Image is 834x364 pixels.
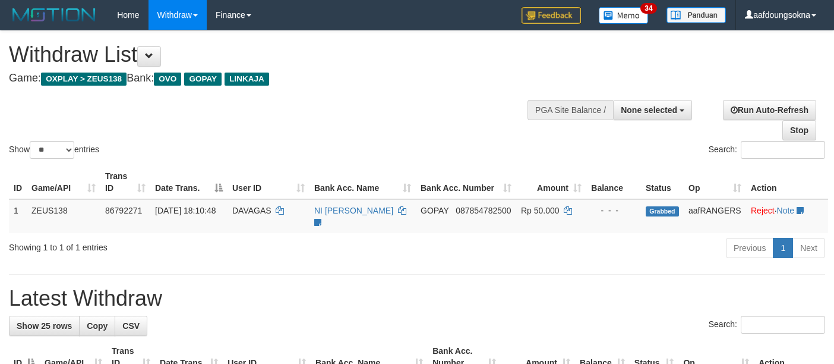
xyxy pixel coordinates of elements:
span: OXPLAY > ZEUS138 [41,73,127,86]
th: Op: activate to sort column ascending [684,165,746,199]
a: Reject [751,206,775,215]
span: Grabbed [646,206,679,216]
span: Copy [87,321,108,331]
a: Next [792,238,825,258]
a: Copy [79,316,115,336]
a: Show 25 rows [9,316,80,336]
input: Search: [741,316,825,334]
button: None selected [613,100,692,120]
a: NI [PERSON_NAME] [314,206,393,215]
span: OVO [154,73,181,86]
a: Stop [782,120,816,140]
th: Action [746,165,828,199]
span: Copy 087854782500 to clipboard [456,206,511,215]
th: Bank Acc. Name: activate to sort column ascending [309,165,416,199]
span: [DATE] 18:10:48 [155,206,216,215]
th: Date Trans.: activate to sort column descending [150,165,228,199]
a: Previous [726,238,773,258]
th: Status [641,165,684,199]
span: 86792271 [105,206,142,215]
label: Search: [709,316,825,334]
td: ZEUS138 [27,199,100,233]
h4: Game: Bank: [9,73,544,84]
div: Showing 1 to 1 of 1 entries [9,237,339,253]
span: None selected [621,105,677,115]
span: LINKAJA [225,73,269,86]
span: CSV [122,321,140,331]
a: Note [777,206,795,215]
div: PGA Site Balance / [527,100,613,120]
th: Game/API: activate to sort column ascending [27,165,100,199]
span: Rp 50.000 [521,206,560,215]
th: Balance [586,165,641,199]
span: GOPAY [184,73,222,86]
th: User ID: activate to sort column ascending [228,165,309,199]
a: 1 [773,238,793,258]
span: DAVAGAS [232,206,271,215]
span: GOPAY [421,206,448,215]
th: ID [9,165,27,199]
span: Show 25 rows [17,321,72,331]
input: Search: [741,141,825,159]
label: Show entries [9,141,99,159]
span: 34 [640,3,656,14]
a: CSV [115,316,147,336]
th: Bank Acc. Number: activate to sort column ascending [416,165,516,199]
td: · [746,199,828,233]
a: Run Auto-Refresh [723,100,816,120]
div: - - - [591,205,636,216]
label: Search: [709,141,825,159]
th: Trans ID: activate to sort column ascending [100,165,150,199]
select: Showentries [30,141,74,159]
img: MOTION_logo.png [9,6,99,24]
th: Amount: activate to sort column ascending [516,165,586,199]
img: panduan.png [666,7,726,23]
h1: Latest Withdraw [9,287,825,310]
img: Feedback.jpg [522,7,581,24]
h1: Withdraw List [9,43,544,67]
td: 1 [9,199,27,233]
td: aafRANGERS [684,199,746,233]
img: Button%20Memo.svg [599,7,649,24]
